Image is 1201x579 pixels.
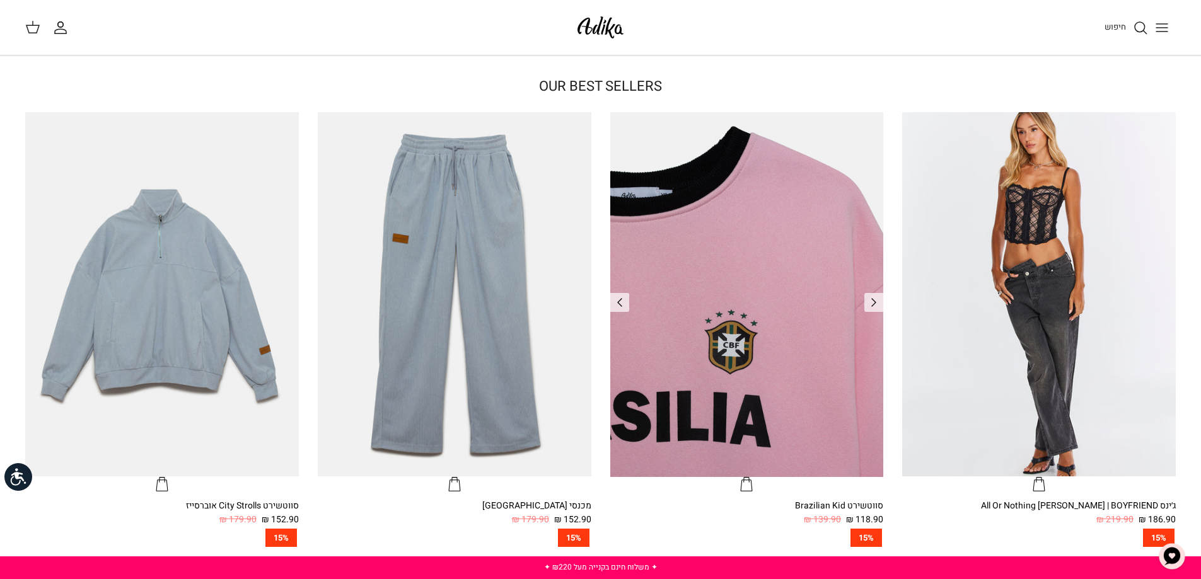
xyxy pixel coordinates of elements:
a: חיפוש [1105,20,1148,35]
a: סווטשירט City Strolls אוברסייז 152.90 ₪ 179.90 ₪ [25,499,299,527]
a: 15% [610,529,884,547]
button: Toggle menu [1148,14,1176,42]
span: 219.90 ₪ [1096,513,1134,527]
a: 15% [902,529,1176,547]
a: OUR BEST SELLERS [539,76,662,96]
a: סווטשירט Brazilian Kid [610,112,884,493]
a: ✦ משלוח חינם בקנייה מעל ₪220 ✦ [544,561,658,573]
a: Previous [864,293,883,312]
span: 152.90 ₪ [554,513,591,527]
a: מכנסי טרנינג City strolls [318,112,591,493]
a: 15% [318,529,591,547]
span: 118.90 ₪ [846,513,883,527]
span: 15% [850,529,882,547]
a: ג׳ינס All Or Nothing קריס-קרוס | BOYFRIEND [902,112,1176,493]
a: סווטשירט City Strolls אוברסייז [25,112,299,493]
a: ג׳ינס All Or Nothing [PERSON_NAME] | BOYFRIEND 186.90 ₪ 219.90 ₪ [902,499,1176,527]
div: סווטשירט Brazilian Kid [610,499,884,513]
a: סווטשירט Brazilian Kid 118.90 ₪ 139.90 ₪ [610,499,884,527]
span: 139.90 ₪ [804,513,841,527]
div: ג׳ינס All Or Nothing [PERSON_NAME] | BOYFRIEND [902,499,1176,513]
span: 15% [1143,529,1175,547]
a: 15% [25,529,299,547]
a: מכנסי [GEOGRAPHIC_DATA] 152.90 ₪ 179.90 ₪ [318,499,591,527]
button: צ'אט [1153,537,1191,575]
span: 152.90 ₪ [262,513,299,527]
span: 179.90 ₪ [512,513,549,527]
span: 15% [265,529,297,547]
span: 15% [558,529,589,547]
div: מכנסי [GEOGRAPHIC_DATA] [318,499,591,513]
a: החשבון שלי [53,20,73,35]
img: Adika IL [574,13,627,42]
span: חיפוש [1105,21,1126,33]
div: סווטשירט City Strolls אוברסייז [25,499,299,513]
span: 179.90 ₪ [219,513,257,527]
span: 186.90 ₪ [1139,513,1176,527]
a: Previous [610,293,629,312]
